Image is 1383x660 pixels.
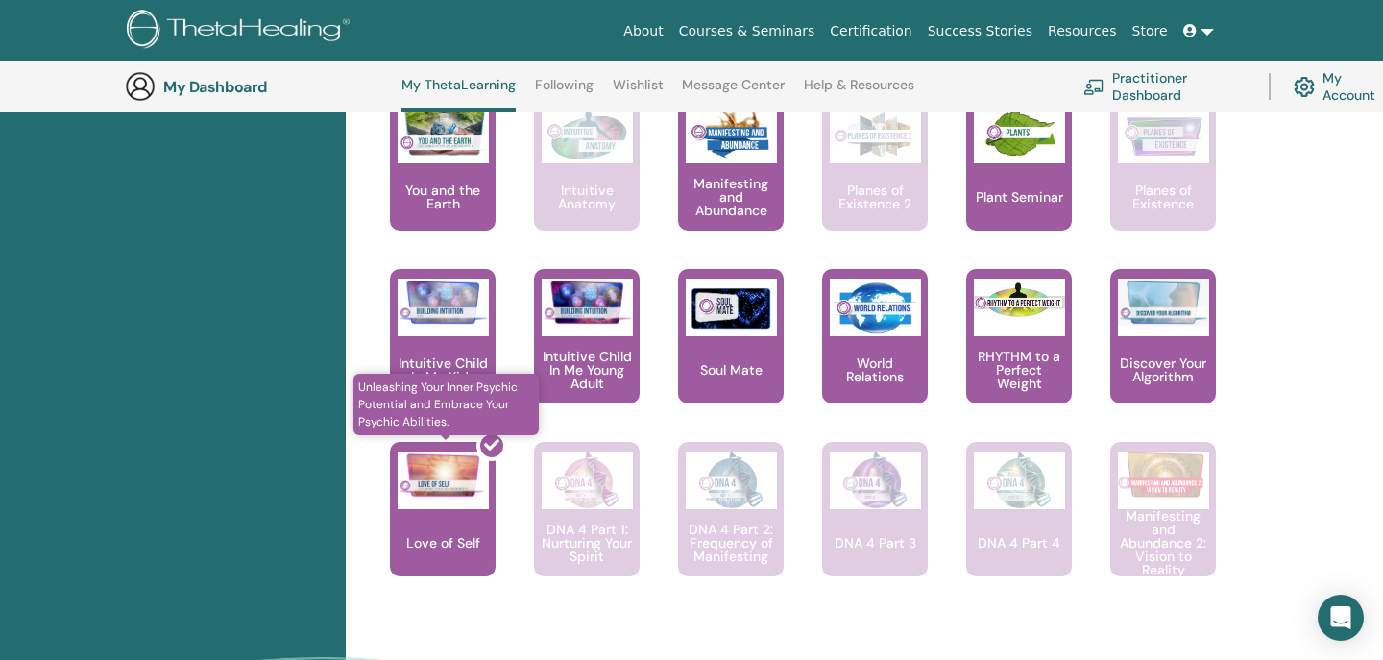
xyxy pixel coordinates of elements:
a: Success Stories [920,13,1040,49]
div: Open Intercom Messenger [1318,595,1364,641]
img: chalkboard-teacher.svg [1083,79,1104,94]
a: Soul Mate Soul Mate [678,269,784,442]
a: About [616,13,670,49]
a: Following [535,77,594,108]
a: Manifesting and Abundance 2: Vision to Reality Manifesting and Abundance 2: Vision to Reality [1110,442,1216,615]
img: Manifesting and Abundance 2: Vision to Reality [1118,452,1209,499]
img: Plant Seminar [974,106,1065,163]
p: Planes of Existence [1110,183,1216,210]
a: Manifesting and Abundance Manifesting and Abundance [678,96,784,269]
p: Plant Seminar [968,190,1071,204]
p: Manifesting and Abundance 2: Vision to Reality [1110,509,1216,576]
a: Intuitive Child In Me Young Adult Intuitive Child In Me Young Adult [534,269,640,442]
img: Planes of Existence [1118,106,1209,163]
img: Love of Self [398,452,489,499]
a: Practitioner Dashboard [1083,65,1246,108]
img: DNA 4 Part 3 [830,452,921,509]
a: DNA 4 Part 4 DNA 4 Part 4 [966,442,1072,615]
a: Message Center [682,77,785,108]
a: DNA 4 Part 1: Nurturing Your Spirit DNA 4 Part 1: Nurturing Your Spirit [534,442,640,615]
a: Courses & Seminars [671,13,823,49]
h3: My Dashboard [163,78,355,96]
p: DNA 4 Part 3 [827,536,924,550]
a: Resources [1040,13,1125,49]
a: DNA 4 Part 2: Frequency of Manifesting DNA 4 Part 2: Frequency of Manifesting [678,442,784,615]
img: Planes of Existence 2 [830,106,921,163]
a: Planes of Existence Planes of Existence [1110,96,1216,269]
a: Wishlist [613,77,664,108]
p: DNA 4 Part 1: Nurturing Your Spirit [534,523,640,563]
img: generic-user-icon.jpg [125,71,156,102]
p: Manifesting and Abundance [678,177,784,217]
a: Store [1125,13,1176,49]
img: cog.svg [1294,72,1315,102]
img: DNA 4 Part 4 [974,452,1065,509]
img: logo.png [127,10,356,53]
p: You and the Earth [390,183,496,210]
img: Intuitive Child In Me Kids [398,279,489,326]
p: Love of Self [399,536,488,550]
img: World Relations [830,279,921,336]
img: DNA 4 Part 2: Frequency of Manifesting [686,452,777,509]
img: Intuitive Child In Me Young Adult [542,279,633,326]
a: Help & Resources [804,77,914,108]
img: RHYTHM to a Perfect Weight [974,279,1065,323]
p: DNA 4 Part 2: Frequency of Manifesting [678,523,784,563]
a: Intuitive Child In Me Kids Intuitive Child In Me Kids [390,269,496,442]
a: World Relations World Relations [822,269,928,442]
p: Discover Your Algorithm [1110,356,1216,383]
a: RHYTHM to a Perfect Weight RHYTHM to a Perfect Weight [966,269,1072,442]
img: DNA 4 Part 1: Nurturing Your Spirit [542,452,633,509]
a: Planes of Existence 2 Planes of Existence 2 [822,96,928,269]
a: Discover Your Algorithm Discover Your Algorithm [1110,269,1216,442]
p: RHYTHM to a Perfect Weight [966,350,1072,390]
p: Planes of Existence 2 [822,183,928,210]
a: Unleashing Your Inner Psychic Potential and Embrace Your Psychic Abilities. Love of Self Love of ... [390,442,496,615]
img: Soul Mate [686,279,777,336]
a: My ThetaLearning [401,77,516,112]
a: Certification [822,13,919,49]
span: Unleashing Your Inner Psychic Potential and Embrace Your Psychic Abilities. [353,374,539,435]
img: Intuitive Anatomy [542,106,633,163]
img: You and the Earth [398,106,489,158]
img: Manifesting and Abundance [686,106,777,163]
p: World Relations [822,356,928,383]
p: DNA 4 Part 4 [970,536,1068,550]
a: Intuitive Anatomy Intuitive Anatomy [534,96,640,269]
p: Soul Mate [692,363,770,377]
a: You and the Earth You and the Earth [390,96,496,269]
a: Plant Seminar Plant Seminar [966,96,1072,269]
img: Discover Your Algorithm [1118,279,1209,326]
p: Intuitive Child In Me Young Adult [534,350,640,390]
a: DNA 4 Part 3 DNA 4 Part 3 [822,442,928,615]
p: Intuitive Anatomy [534,183,640,210]
p: Intuitive Child In Me Kids [390,356,496,383]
